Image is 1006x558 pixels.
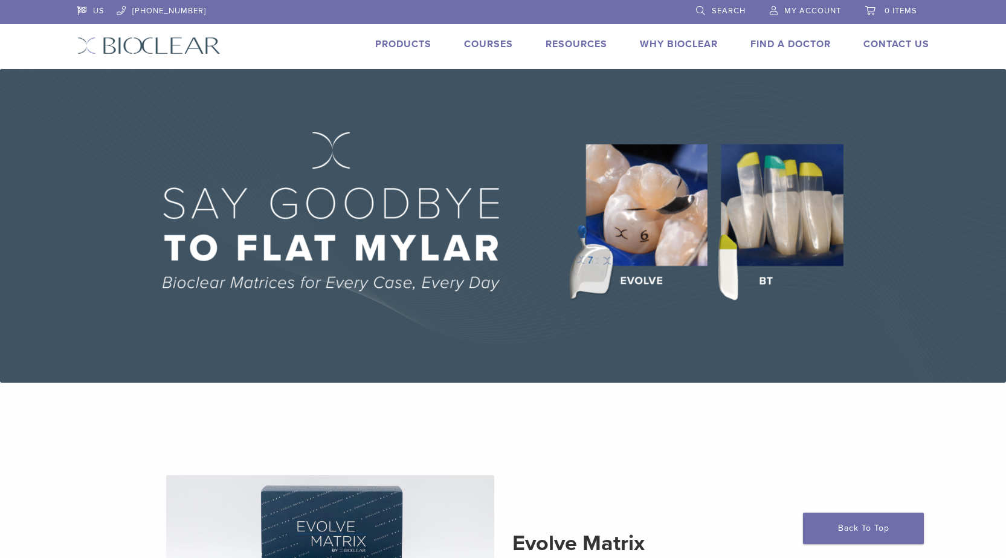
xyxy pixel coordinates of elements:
[512,529,840,558] h2: Evolve Matrix
[464,38,513,50] a: Courses
[863,38,929,50] a: Contact Us
[546,38,607,50] a: Resources
[750,38,831,50] a: Find A Doctor
[375,38,431,50] a: Products
[712,6,746,16] span: Search
[640,38,718,50] a: Why Bioclear
[803,513,924,544] a: Back To Top
[784,6,841,16] span: My Account
[77,37,221,54] img: Bioclear
[885,6,917,16] span: 0 items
